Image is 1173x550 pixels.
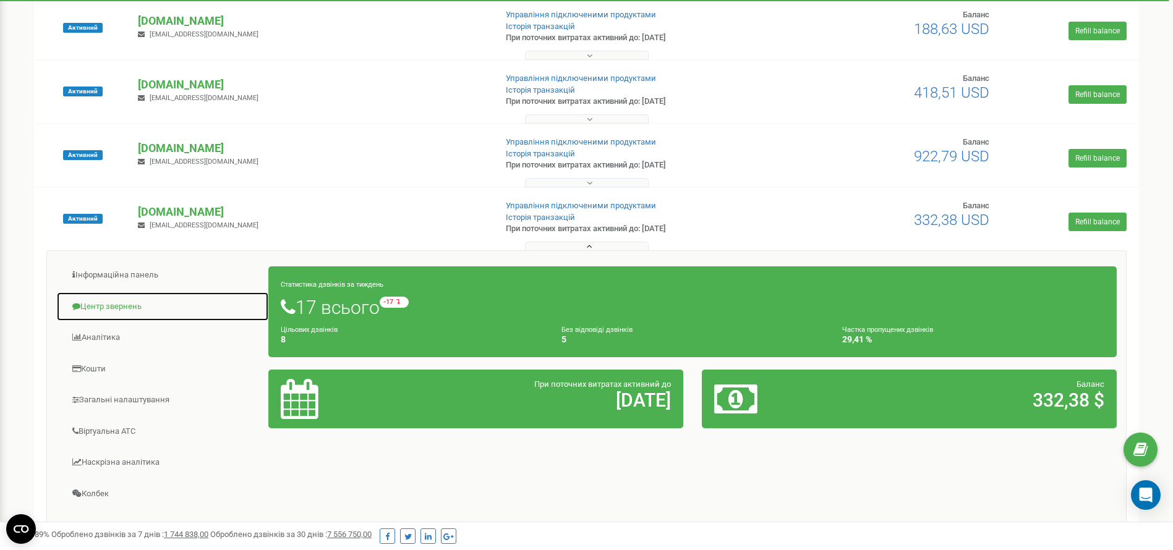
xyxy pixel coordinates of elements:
[963,137,989,146] span: Баланс
[6,514,36,544] button: Open CMP widget
[1131,480,1161,510] div: Open Intercom Messenger
[506,223,762,235] p: При поточних витратах активний до: [DATE]
[506,10,656,19] a: Управління підключеними продуктами
[506,149,575,158] a: Історія транзакцій
[150,221,258,229] span: [EMAIL_ADDRESS][DOMAIN_NAME]
[56,510,269,541] a: Налаштування Ringostat Smart Phone
[150,30,258,38] span: [EMAIL_ADDRESS][DOMAIN_NAME]
[842,326,933,334] small: Частка пропущених дзвінків
[210,530,372,539] span: Оброблено дзвінків за 30 днів :
[506,74,656,83] a: Управління підключеними продуктами
[63,214,103,224] span: Активний
[914,211,989,229] span: 332,38 USD
[63,87,103,96] span: Активний
[56,354,269,384] a: Кошти
[914,20,989,38] span: 188,63 USD
[1068,213,1127,231] a: Refill balance
[138,77,485,93] p: [DOMAIN_NAME]
[56,323,269,353] a: Аналiтика
[281,326,338,334] small: Цільових дзвінків
[506,96,762,108] p: При поточних витратах активний до: [DATE]
[56,479,269,509] a: Колбек
[506,85,575,95] a: Історія транзакцій
[63,150,103,160] span: Активний
[281,335,543,344] h4: 8
[506,213,575,222] a: Історія транзакцій
[963,201,989,210] span: Баланс
[138,13,485,29] p: [DOMAIN_NAME]
[1068,22,1127,40] a: Refill balance
[56,292,269,322] a: Центр звернень
[150,94,258,102] span: [EMAIL_ADDRESS][DOMAIN_NAME]
[561,326,633,334] small: Без відповіді дзвінків
[506,137,656,146] a: Управління підключеними продуктами
[561,335,824,344] h4: 5
[1068,149,1127,167] a: Refill balance
[506,22,575,31] a: Історія транзакцій
[534,379,671,389] span: При поточних витратах активний до
[914,148,989,165] span: 922,79 USD
[842,335,1104,344] h4: 29,41 %
[506,159,762,171] p: При поточних витратах активний до: [DATE]
[380,297,409,308] small: -17
[506,201,656,210] a: Управління підключеними продуктами
[56,417,269,447] a: Віртуальна АТС
[1077,379,1104,389] span: Баланс
[914,84,989,101] span: 418,51 USD
[150,158,258,166] span: [EMAIL_ADDRESS][DOMAIN_NAME]
[506,32,762,44] p: При поточних витратах активний до: [DATE]
[138,140,485,156] p: [DOMAIN_NAME]
[281,297,1104,318] h1: 17 всього
[417,390,671,410] h2: [DATE]
[56,385,269,415] a: Загальні налаштування
[56,447,269,478] a: Наскрізна аналітика
[56,260,269,290] a: Інформаційна панель
[963,74,989,83] span: Баланс
[850,390,1104,410] h2: 332,38 $
[63,23,103,33] span: Активний
[1068,85,1127,104] a: Refill balance
[327,530,372,539] u: 7 556 750,00
[51,530,208,539] span: Оброблено дзвінків за 7 днів :
[281,281,383,289] small: Статистика дзвінків за тиждень
[164,530,208,539] u: 1 744 838,00
[963,10,989,19] span: Баланс
[138,204,485,220] p: [DOMAIN_NAME]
